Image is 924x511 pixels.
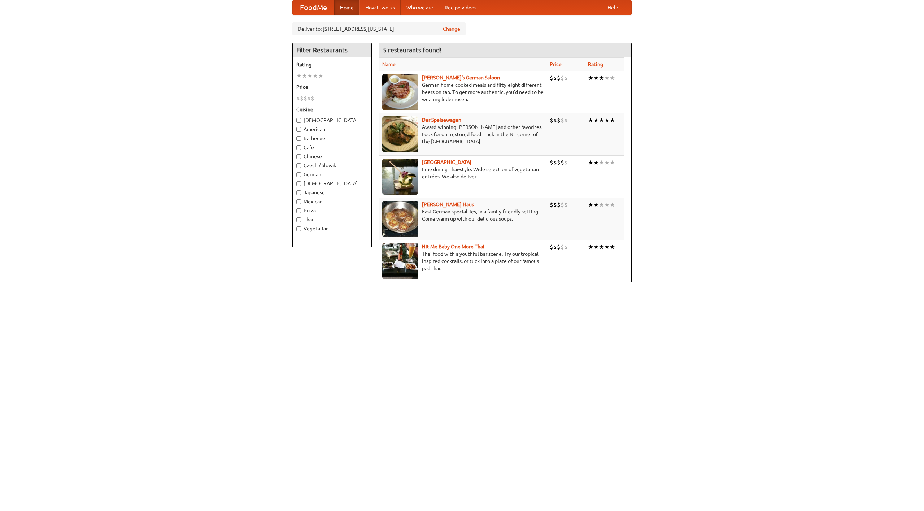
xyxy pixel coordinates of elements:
li: ★ [599,116,604,124]
input: [DEMOGRAPHIC_DATA] [296,181,301,186]
a: Help [602,0,624,15]
li: $ [557,74,561,82]
a: Name [382,61,396,67]
input: Pizza [296,208,301,213]
li: ★ [318,72,323,80]
li: $ [304,94,307,102]
li: ★ [604,201,610,209]
li: $ [553,116,557,124]
li: $ [557,159,561,166]
input: American [296,127,301,132]
h5: Rating [296,61,368,68]
li: $ [300,94,304,102]
h5: Price [296,83,368,91]
label: Cafe [296,144,368,151]
li: ★ [313,72,318,80]
li: ★ [604,116,610,124]
li: $ [564,159,568,166]
li: $ [561,116,564,124]
label: Pizza [296,207,368,214]
a: [GEOGRAPHIC_DATA] [422,159,471,165]
li: ★ [610,243,615,251]
li: ★ [604,243,610,251]
ng-pluralize: 5 restaurants found! [383,47,441,53]
img: kohlhaus.jpg [382,201,418,237]
input: German [296,172,301,177]
input: [DEMOGRAPHIC_DATA] [296,118,301,123]
li: ★ [302,72,307,80]
li: ★ [599,159,604,166]
a: Home [334,0,359,15]
li: $ [564,74,568,82]
li: ★ [593,159,599,166]
li: $ [550,159,553,166]
li: $ [564,243,568,251]
a: Der Speisewagen [422,117,461,123]
b: [PERSON_NAME]'s German Saloon [422,75,500,81]
h5: Cuisine [296,106,368,113]
li: ★ [604,74,610,82]
li: $ [553,243,557,251]
a: Price [550,61,562,67]
li: $ [553,201,557,209]
label: American [296,126,368,133]
input: Barbecue [296,136,301,141]
label: Thai [296,216,368,223]
p: Thai food with a youthful bar scene. Try our tropical inspired cocktails, or tuck into a plate of... [382,250,544,272]
input: Czech / Slovak [296,163,301,168]
p: East German specialties, in a family-friendly setting. Come warm up with our delicious soups. [382,208,544,222]
label: Barbecue [296,135,368,142]
input: Japanese [296,190,301,195]
li: ★ [599,201,604,209]
li: $ [307,94,311,102]
li: ★ [588,243,593,251]
li: ★ [593,243,599,251]
a: Change [443,25,460,33]
a: Who we are [401,0,439,15]
a: FoodMe [293,0,334,15]
li: ★ [593,201,599,209]
input: Vegetarian [296,226,301,231]
li: $ [311,94,314,102]
input: Thai [296,217,301,222]
img: esthers.jpg [382,74,418,110]
li: $ [561,243,564,251]
li: ★ [588,74,593,82]
label: Chinese [296,153,368,160]
li: ★ [593,116,599,124]
li: ★ [610,116,615,124]
p: German home-cooked meals and fifty-eight different beers on tap. To get more authentic, you'd nee... [382,81,544,103]
a: Rating [588,61,603,67]
li: ★ [307,72,313,80]
li: $ [557,243,561,251]
input: Chinese [296,154,301,159]
a: [PERSON_NAME] Haus [422,202,474,207]
li: $ [550,243,553,251]
li: $ [557,116,561,124]
p: Award-winning [PERSON_NAME] and other favorites. Look for our restored food truck in the NE corne... [382,124,544,145]
li: $ [553,159,557,166]
p: Fine dining Thai-style. Wide selection of vegetarian entrées. We also deliver. [382,166,544,180]
label: Czech / Slovak [296,162,368,169]
a: How it works [359,0,401,15]
li: $ [296,94,300,102]
li: $ [550,116,553,124]
li: ★ [599,74,604,82]
img: speisewagen.jpg [382,116,418,152]
li: $ [564,201,568,209]
li: ★ [588,159,593,166]
li: ★ [599,243,604,251]
h4: Filter Restaurants [293,43,371,57]
li: ★ [604,159,610,166]
label: Japanese [296,189,368,196]
li: ★ [593,74,599,82]
li: ★ [610,159,615,166]
li: $ [553,74,557,82]
li: ★ [610,74,615,82]
a: Hit Me Baby One More Thai [422,244,484,250]
li: ★ [610,201,615,209]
